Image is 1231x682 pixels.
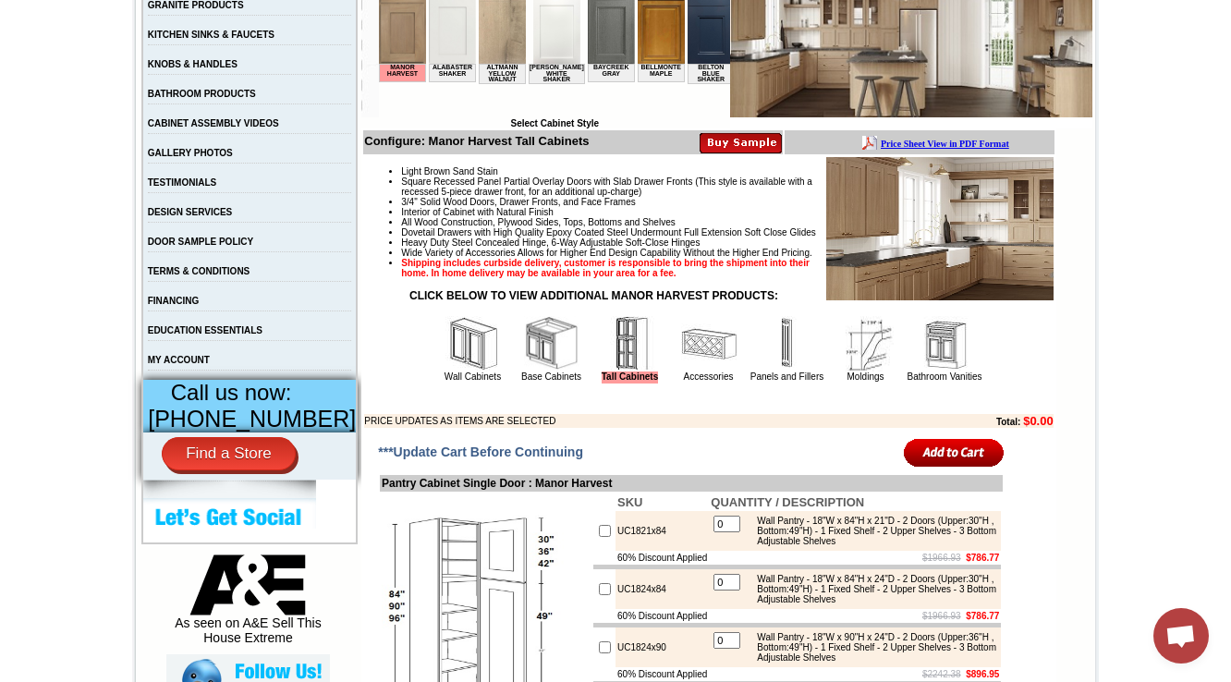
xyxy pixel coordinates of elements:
span: Interior of Cabinet with Natural Finish [401,207,554,217]
td: 60% Discount Applied [615,667,709,681]
a: Bathroom Vanities [908,371,982,382]
td: 60% Discount Applied [615,609,709,623]
b: Select Cabinet Style [510,118,599,128]
strong: CLICK BELOW TO VIEW ADDITIONAL MANOR HARVEST PRODUCTS: [409,289,778,302]
a: BATHROOM PRODUCTS [148,89,256,99]
b: $0.00 [1023,414,1054,428]
a: Price Sheet View in PDF Format [21,3,150,18]
a: TERMS & CONDITIONS [148,266,250,276]
b: Configure: Manor Harvest Tall Cabinets [364,134,589,148]
span: Light Brown Sand Stain [401,166,498,177]
img: Base Cabinets [524,316,579,371]
strong: Shipping includes curbside delivery, customer is responsible to bring the shipment into their hom... [401,258,810,278]
a: DESIGN SERVICES [148,207,233,217]
img: Accessories [681,316,737,371]
td: UC1821x84 [615,511,709,551]
span: Heavy Duty Steel Concealed Hinge, 6-Way Adjustable Soft-Close Hinges [401,237,700,248]
span: Wide Variety of Accessories Allows for Higher End Design Capability Without the Higher End Pricing. [401,248,811,258]
b: $896.95 [966,669,999,679]
b: SKU [617,495,642,509]
a: FINANCING [148,296,200,306]
td: Pantry Cabinet Single Door : Manor Harvest [380,475,1003,492]
s: $1966.93 [922,611,961,621]
div: As seen on A&E Sell This House Extreme [166,554,330,654]
span: [PHONE_NUMBER] [148,406,356,432]
div: Wall Pantry - 18"W x 84"H x 21"D - 2 Doors (Upper:30"H , Bottom:49"H) - 1 Fixed Shelf - 2 Upper S... [748,516,996,546]
a: CABINET ASSEMBLY VIDEOS [148,118,279,128]
a: Accessories [684,371,734,382]
img: Bathroom Vanities [917,316,972,371]
img: Moldings [838,316,894,371]
b: Price Sheet View in PDF Format [21,7,150,18]
span: Call us now: [171,380,292,405]
td: PRICE UPDATES AS ITEMS ARE SELECTED [364,414,895,428]
a: KNOBS & HANDLES [148,59,238,69]
a: EDUCATION ESSENTIALS [148,325,262,335]
img: Panels and Fillers [760,316,815,371]
span: 3/4" Solid Wood Doors, Drawer Fronts, and Face Frames [401,197,635,207]
td: UC1824x90 [615,627,709,667]
a: Tall Cabinets [602,371,659,384]
s: $2242.38 [922,669,961,679]
div: Wall Pantry - 18"W x 84"H x 24"D - 2 Doors (Upper:30"H , Bottom:49"H) - 1 Fixed Shelf - 2 Upper S... [748,574,996,604]
img: Tall Cabinets [603,316,658,371]
a: KITCHEN SINKS & FAUCETS [148,30,274,40]
a: Wall Cabinets [445,371,501,382]
img: Product Image [826,157,1054,300]
span: ***Update Cart Before Continuing [378,445,583,459]
td: Belton Blue Shaker [309,84,356,104]
input: Add to Cart [904,437,1005,468]
img: pdf.png [3,5,18,19]
a: Find a Store [162,437,296,470]
td: UC1824x84 [615,569,709,609]
a: Moldings [847,371,884,382]
b: Total: [996,417,1020,427]
a: DOOR SAMPLE POLICY [148,237,253,247]
a: Panels and Fillers [750,371,823,382]
a: TESTIMONIALS [148,177,216,188]
a: Open chat [1153,608,1209,664]
span: Dovetail Drawers with High Quality Epoxy Coated Steel Undermount Full Extension Soft Close Glides [401,227,816,237]
td: 60% Discount Applied [615,551,709,565]
img: Wall Cabinets [445,316,501,371]
span: All Wood Construction, Plywood Sides, Tops, Bottoms and Shelves [401,217,675,227]
div: Wall Pantry - 18"W x 90"H x 24"D - 2 Doors (Upper:36"H , Bottom:49"H) - 1 Fixed Shelf - 2 Upper S... [748,632,996,663]
b: $786.77 [966,611,999,621]
b: $786.77 [966,553,999,563]
b: QUANTITY / DESCRIPTION [711,495,864,509]
a: GALLERY PHOTOS [148,148,233,158]
s: $1966.93 [922,553,961,563]
a: Base Cabinets [521,371,581,382]
a: MY ACCOUNT [148,355,210,365]
span: Square Recessed Panel Partial Overlay Doors with Slab Drawer Fronts (This style is available with... [401,177,812,197]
